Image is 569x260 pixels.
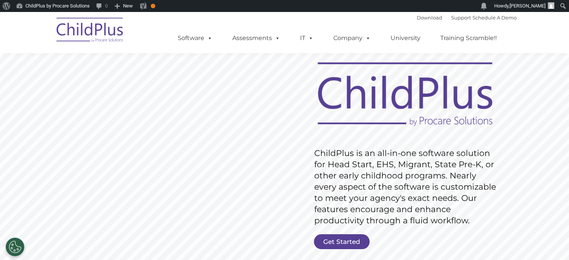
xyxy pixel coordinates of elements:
a: IT [293,31,321,46]
a: Support [451,15,471,21]
div: OK [151,4,155,8]
img: ChildPlus by Procare Solutions [53,12,128,50]
a: Company [326,31,378,46]
rs-layer: ChildPlus is an all-in-one software solution for Head Start, EHS, Migrant, State Pre-K, or other ... [314,148,500,226]
button: Cookies Settings [6,238,24,256]
a: Software [170,31,220,46]
a: University [383,31,428,46]
font: | [417,15,517,21]
a: Download [417,15,442,21]
iframe: Chat Widget [447,179,569,260]
a: Schedule A Demo [472,15,517,21]
a: Get Started [314,234,370,249]
a: Assessments [225,31,288,46]
a: Training Scramble!! [433,31,504,46]
span: [PERSON_NAME] [510,3,545,9]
